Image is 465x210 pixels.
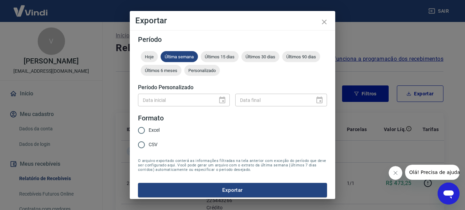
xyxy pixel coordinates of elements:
iframe: Botão para abrir a janela de mensagens [438,183,460,205]
iframe: Fechar mensagem [389,166,402,180]
span: Hoje [141,54,158,59]
span: O arquivo exportado conterá as informações filtradas na tela anterior com exceção do período que ... [138,159,327,172]
div: Hoje [141,51,158,62]
span: Últimos 90 dias [282,54,320,59]
div: Última semana [161,51,198,62]
input: DD/MM/YYYY [235,94,310,106]
span: Olá! Precisa de ajuda? [4,5,58,10]
button: Exportar [138,183,327,197]
span: CSV [149,141,158,148]
div: Últimos 30 dias [241,51,279,62]
div: Personalizado [184,65,220,76]
div: Últimos 90 dias [282,51,320,62]
h5: Período Personalizado [138,84,327,91]
iframe: Mensagem da empresa [405,165,460,180]
span: Últimos 30 dias [241,54,279,59]
div: Últimos 6 meses [141,65,181,76]
h5: Período [138,36,327,43]
span: Excel [149,127,160,134]
span: Últimos 15 dias [201,54,239,59]
legend: Formato [138,113,164,123]
input: DD/MM/YYYY [138,94,213,106]
span: Última semana [161,54,198,59]
div: Últimos 15 dias [201,51,239,62]
span: Personalizado [184,68,220,73]
h4: Exportar [135,16,330,25]
span: Últimos 6 meses [141,68,181,73]
button: close [316,14,332,30]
